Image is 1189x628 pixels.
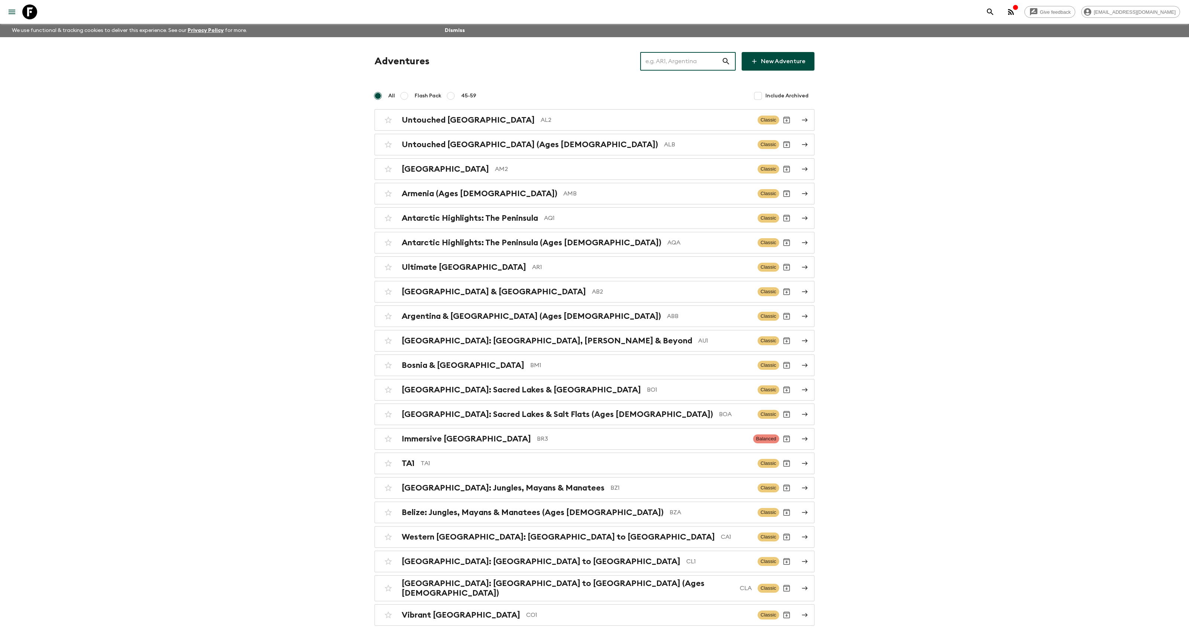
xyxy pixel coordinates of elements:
[415,92,441,100] span: Flash Pack
[544,214,752,223] p: AQ1
[779,186,794,201] button: Archive
[375,404,814,425] a: [GEOGRAPHIC_DATA]: Sacred Lakes & Salt Flats (Ages [DEMOGRAPHIC_DATA])BOAClassicArchive
[779,113,794,127] button: Archive
[758,385,779,394] span: Classic
[698,336,752,345] p: AU1
[402,459,415,468] h2: TA1
[779,162,794,177] button: Archive
[740,584,752,593] p: CLA
[375,281,814,302] a: [GEOGRAPHIC_DATA] & [GEOGRAPHIC_DATA]AB2ClassicArchive
[402,579,734,598] h2: [GEOGRAPHIC_DATA]: [GEOGRAPHIC_DATA] to [GEOGRAPHIC_DATA] (Ages [DEMOGRAPHIC_DATA])
[375,330,814,352] a: [GEOGRAPHIC_DATA]: [GEOGRAPHIC_DATA], [PERSON_NAME] & BeyondAU1ClassicArchive
[758,584,779,593] span: Classic
[647,385,752,394] p: BO1
[765,92,809,100] span: Include Archived
[402,262,526,272] h2: Ultimate [GEOGRAPHIC_DATA]
[402,115,535,125] h2: Untouched [GEOGRAPHIC_DATA]
[721,532,752,541] p: CA1
[779,581,794,596] button: Archive
[541,116,752,124] p: AL2
[719,410,752,419] p: BOA
[779,456,794,471] button: Archive
[375,453,814,474] a: TA1TA1ClassicArchive
[402,434,531,444] h2: Immersive [GEOGRAPHIC_DATA]
[779,480,794,495] button: Archive
[461,92,476,100] span: 45-59
[563,189,752,198] p: AMB
[375,207,814,229] a: Antarctic Highlights: The PeninsulaAQ1ClassicArchive
[758,263,779,272] span: Classic
[667,312,752,321] p: ABB
[526,611,752,619] p: CO1
[402,311,661,321] h2: Argentina & [GEOGRAPHIC_DATA] (Ages [DEMOGRAPHIC_DATA])
[779,284,794,299] button: Archive
[667,238,752,247] p: AQA
[402,189,557,198] h2: Armenia (Ages [DEMOGRAPHIC_DATA])
[779,333,794,348] button: Archive
[402,557,680,566] h2: [GEOGRAPHIC_DATA]: [GEOGRAPHIC_DATA] to [GEOGRAPHIC_DATA]
[779,554,794,569] button: Archive
[375,428,814,450] a: Immersive [GEOGRAPHIC_DATA]BR3BalancedArchive
[375,575,814,601] a: [GEOGRAPHIC_DATA]: [GEOGRAPHIC_DATA] to [GEOGRAPHIC_DATA] (Ages [DEMOGRAPHIC_DATA])CLAClassicArchive
[758,410,779,419] span: Classic
[753,434,779,443] span: Balanced
[779,505,794,520] button: Archive
[640,51,722,72] input: e.g. AR1, Argentina
[758,336,779,345] span: Classic
[532,263,752,272] p: AR1
[1081,6,1180,18] div: [EMAIL_ADDRESS][DOMAIN_NAME]
[402,140,658,149] h2: Untouched [GEOGRAPHIC_DATA] (Ages [DEMOGRAPHIC_DATA])
[610,483,752,492] p: BZ1
[983,4,998,19] button: search adventures
[686,557,752,566] p: CL1
[758,165,779,174] span: Classic
[375,551,814,572] a: [GEOGRAPHIC_DATA]: [GEOGRAPHIC_DATA] to [GEOGRAPHIC_DATA]CL1ClassicArchive
[758,140,779,149] span: Classic
[421,459,752,468] p: TA1
[388,92,395,100] span: All
[375,158,814,180] a: [GEOGRAPHIC_DATA]AM2ClassicArchive
[375,109,814,131] a: Untouched [GEOGRAPHIC_DATA]AL2ClassicArchive
[375,355,814,376] a: Bosnia & [GEOGRAPHIC_DATA]BM1ClassicArchive
[758,361,779,370] span: Classic
[758,287,779,296] span: Classic
[742,52,814,71] a: New Adventure
[779,211,794,226] button: Archive
[758,532,779,541] span: Classic
[402,385,641,395] h2: [GEOGRAPHIC_DATA]: Sacred Lakes & [GEOGRAPHIC_DATA]
[402,360,524,370] h2: Bosnia & [GEOGRAPHIC_DATA]
[779,608,794,622] button: Archive
[402,610,520,620] h2: Vibrant [GEOGRAPHIC_DATA]
[1090,9,1180,15] span: [EMAIL_ADDRESS][DOMAIN_NAME]
[4,4,19,19] button: menu
[375,54,430,69] h1: Adventures
[375,256,814,278] a: Ultimate [GEOGRAPHIC_DATA]AR1ClassicArchive
[1024,6,1075,18] a: Give feedback
[402,508,664,517] h2: Belize: Jungles, Mayans & Manatees (Ages [DEMOGRAPHIC_DATA])
[779,137,794,152] button: Archive
[537,434,747,443] p: BR3
[402,238,661,247] h2: Antarctic Highlights: The Peninsula (Ages [DEMOGRAPHIC_DATA])
[779,407,794,422] button: Archive
[779,530,794,544] button: Archive
[664,140,752,149] p: ALB
[375,502,814,523] a: Belize: Jungles, Mayans & Manatees (Ages [DEMOGRAPHIC_DATA])BZAClassicArchive
[402,213,538,223] h2: Antarctic Highlights: The Peninsula
[758,238,779,247] span: Classic
[375,183,814,204] a: Armenia (Ages [DEMOGRAPHIC_DATA])AMBClassicArchive
[375,305,814,327] a: Argentina & [GEOGRAPHIC_DATA] (Ages [DEMOGRAPHIC_DATA])ABBClassicArchive
[779,235,794,250] button: Archive
[402,532,715,542] h2: Western [GEOGRAPHIC_DATA]: [GEOGRAPHIC_DATA] to [GEOGRAPHIC_DATA]
[670,508,752,517] p: BZA
[758,557,779,566] span: Classic
[402,483,605,493] h2: [GEOGRAPHIC_DATA]: Jungles, Mayans & Manatees
[758,508,779,517] span: Classic
[375,526,814,548] a: Western [GEOGRAPHIC_DATA]: [GEOGRAPHIC_DATA] to [GEOGRAPHIC_DATA]CA1ClassicArchive
[375,604,814,626] a: Vibrant [GEOGRAPHIC_DATA]CO1ClassicArchive
[188,28,224,33] a: Privacy Policy
[402,164,489,174] h2: [GEOGRAPHIC_DATA]
[592,287,752,296] p: AB2
[9,24,250,37] p: We use functional & tracking cookies to deliver this experience. See our for more.
[758,214,779,223] span: Classic
[779,382,794,397] button: Archive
